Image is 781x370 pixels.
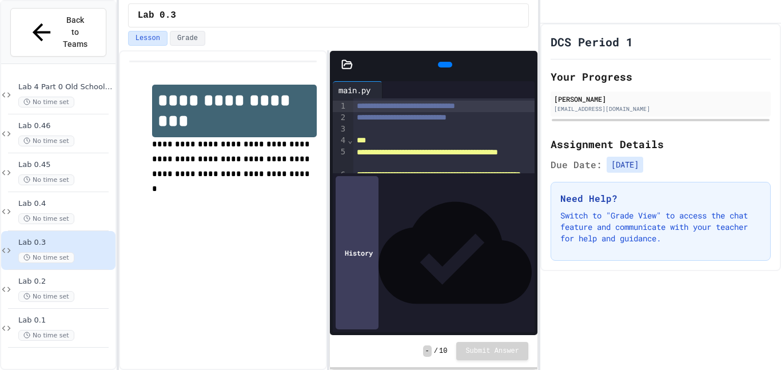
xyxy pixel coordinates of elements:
[456,342,528,360] button: Submit Answer
[18,316,113,325] span: Lab 0.1
[18,277,113,287] span: Lab 0.2
[336,176,378,329] div: History
[170,31,205,46] button: Grade
[18,136,74,146] span: No time set
[554,105,767,113] div: [EMAIL_ADDRESS][DOMAIN_NAME]
[62,14,89,50] span: Back to Teams
[607,157,643,173] span: [DATE]
[333,112,347,124] div: 2
[465,347,519,356] span: Submit Answer
[333,101,347,112] div: 1
[138,9,176,22] span: Lab 0.3
[434,347,438,356] span: /
[333,169,347,181] div: 6
[18,252,74,263] span: No time set
[560,192,761,205] h3: Need Help?
[10,8,106,57] button: Back to Teams
[551,69,771,85] h2: Your Progress
[18,160,113,170] span: Lab 0.45
[560,210,761,244] p: Switch to "Grade View" to access the chat feature and communicate with your teacher for help and ...
[551,34,633,50] h1: DCS Period 1
[333,81,382,98] div: main.py
[18,121,113,131] span: Lab 0.46
[18,213,74,224] span: No time set
[333,124,347,135] div: 3
[423,345,432,357] span: -
[333,135,347,146] div: 4
[18,291,74,302] span: No time set
[333,84,376,96] div: main.py
[554,94,767,104] div: [PERSON_NAME]
[551,136,771,152] h2: Assignment Details
[18,238,113,248] span: Lab 0.3
[18,174,74,185] span: No time set
[333,146,347,169] div: 5
[439,347,447,356] span: 10
[18,97,74,108] span: No time set
[18,330,74,341] span: No time set
[18,82,113,92] span: Lab 4 Part 0 Old School Printer
[18,199,113,209] span: Lab 0.4
[347,136,353,145] span: Fold line
[128,31,168,46] button: Lesson
[551,158,602,172] span: Due Date:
